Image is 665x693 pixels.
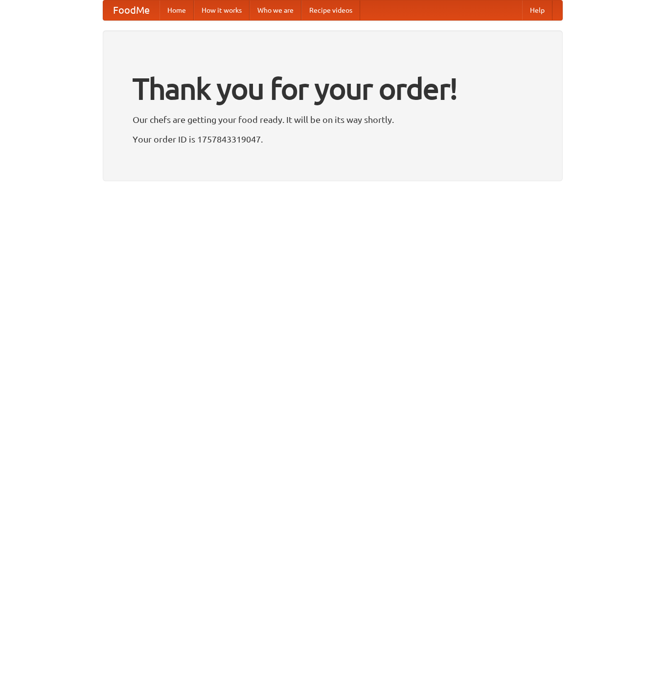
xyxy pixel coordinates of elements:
h1: Thank you for your order! [133,65,533,112]
p: Our chefs are getting your food ready. It will be on its way shortly. [133,112,533,127]
a: Help [522,0,552,20]
a: Recipe videos [301,0,360,20]
a: Who we are [250,0,301,20]
a: FoodMe [103,0,160,20]
a: Home [160,0,194,20]
p: Your order ID is 1757843319047. [133,132,533,146]
a: How it works [194,0,250,20]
